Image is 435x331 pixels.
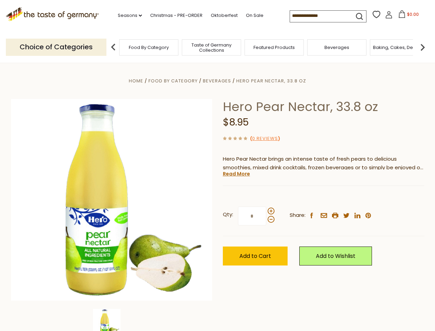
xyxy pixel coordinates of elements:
[223,155,424,172] p: Hero Pear Nectar brings an intense taste of fresh pears to delicious smoothies, mixed drink cockt...
[150,12,203,19] a: Christmas - PRE-ORDER
[250,135,280,142] span: ( )
[239,252,271,260] span: Add to Cart
[211,12,238,19] a: Oktoberfest
[184,42,239,53] a: Taste of Germany Collections
[129,45,169,50] a: Food By Category
[223,210,233,219] strong: Qty:
[223,170,250,177] a: Read More
[106,40,120,54] img: previous arrow
[394,10,423,21] button: $0.00
[11,99,213,301] img: Hero Pear Nectar, 33.8 oz
[252,135,278,142] a: 0 Reviews
[290,211,305,220] span: Share:
[373,45,426,50] a: Baking, Cakes, Desserts
[246,12,263,19] a: On Sale
[148,78,198,84] a: Food By Category
[324,45,349,50] a: Beverages
[223,99,424,114] h1: Hero Pear Nectar, 33.8 oz
[6,39,106,56] p: Choice of Categories
[416,40,429,54] img: next arrow
[407,11,419,17] span: $0.00
[223,247,288,265] button: Add to Cart
[299,247,372,265] a: Add to Wishlist
[238,207,266,225] input: Qty:
[203,78,231,84] a: Beverages
[118,12,142,19] a: Seasons
[236,78,306,84] a: Hero Pear Nectar, 33.8 oz
[253,45,295,50] a: Featured Products
[223,116,249,129] span: $8.95
[129,78,143,84] a: Home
